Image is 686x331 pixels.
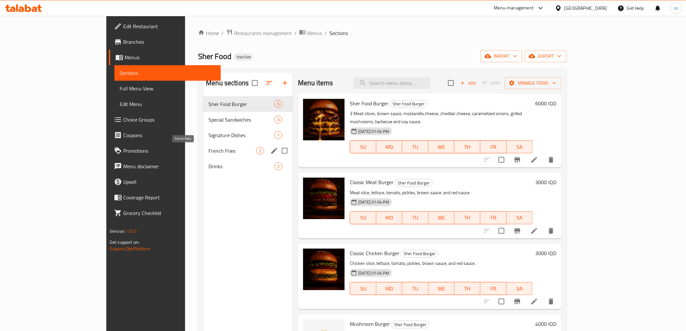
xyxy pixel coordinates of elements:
span: FR [483,142,504,152]
span: TH [457,284,478,293]
span: WE [431,213,452,222]
a: Edit menu item [530,156,538,164]
span: Grocery Checklist [123,209,216,217]
span: Get support on: [110,238,139,246]
button: SU [350,211,376,224]
span: Promotions [123,147,216,155]
span: Sher Food Burger [208,100,274,108]
div: Sher Food Burger5 [203,96,293,112]
span: Full Menu View [120,85,216,92]
button: delete [543,223,559,239]
a: Menu disclaimer [109,159,221,174]
a: Edit Restaurant [109,18,221,34]
h2: Menu items [298,78,333,88]
button: SA [507,282,533,295]
p: Chicken slice, lettuce, tomato, pickles, brown sauce, and red sauce. [350,259,533,267]
span: 5 [275,101,282,107]
span: 1.0.0 [126,227,136,235]
span: Add [459,79,477,87]
span: Signature Dishes [208,131,274,139]
button: edit [269,146,279,156]
span: Sher Food Burger [390,100,427,108]
a: Coupons [109,127,221,143]
span: SU [353,284,373,293]
span: WE [431,142,452,152]
button: TH [455,140,480,153]
button: WE [429,282,455,295]
span: Select to update [495,295,508,308]
span: Select to update [495,153,508,167]
span: Sort sections [262,75,277,91]
a: Promotions [109,143,221,159]
button: TH [455,211,480,224]
a: Choice Groups [109,112,221,127]
span: 2 [256,148,264,154]
button: Add [458,78,479,88]
button: delete [543,152,559,168]
span: Drinks [208,162,274,170]
span: Choice Groups [123,116,216,124]
a: Upsell [109,174,221,190]
span: SA [509,142,530,152]
div: Inactive [234,53,254,61]
div: items [274,116,282,124]
span: Inactive [234,54,254,60]
span: Special Sandwiches [208,116,274,124]
div: Sher Food Burger [391,321,429,328]
p: 3 Meat slices, brown sauce, mozzarella cheese, cheddar cheese, caramelized onions, grilled mushro... [350,110,533,126]
button: TU [402,282,428,295]
nav: Menu sections [203,94,293,177]
span: MO [379,142,400,152]
div: items [274,131,282,139]
span: Coverage Report [123,194,216,201]
a: Edit menu item [530,227,538,235]
span: Classic Meat Burger [350,177,394,187]
span: Sher Food Burger [350,99,388,108]
span: MO [379,213,400,222]
span: TH [457,142,478,152]
a: Branches [109,34,221,50]
span: Select section first [479,78,505,88]
span: Manage items [510,79,556,87]
span: Branches [123,38,216,46]
img: Sher Food Burger [303,99,345,140]
span: export [530,52,562,60]
span: [DATE] 01:04 PM [356,270,392,276]
button: MO [376,140,402,153]
div: Menu-management [494,4,534,12]
span: MO [379,284,400,293]
span: SA [509,284,530,293]
h2: Menu sections [206,78,249,88]
div: Sher Food Burger [395,179,433,187]
span: Sections [329,29,348,37]
a: Menus [299,29,322,37]
span: Sher Food Burger [401,250,438,257]
span: SA [509,213,530,222]
a: Sections [114,65,221,81]
span: [DATE] 01:04 PM [356,199,392,205]
button: import [481,50,522,62]
h6: 6000 IQD [535,99,556,108]
button: Manage items [505,77,562,89]
button: FR [480,140,506,153]
a: Edit menu item [530,298,538,305]
nav: breadcrumb [198,29,567,37]
button: TU [402,140,428,153]
button: WE [429,211,455,224]
button: WE [429,140,455,153]
span: Classic Chicken Burger [350,248,399,258]
span: Mushroom Burger [350,319,390,329]
button: Branch-specific-item [510,294,525,309]
span: Menus [307,29,322,37]
button: SU [350,140,376,153]
span: TU [405,142,426,152]
button: Branch-specific-item [510,152,525,168]
span: Add item [458,78,479,88]
span: Edit Restaurant [123,22,216,30]
span: Select to update [495,224,508,238]
button: FR [480,282,506,295]
div: Sher Food Burger [390,100,428,108]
